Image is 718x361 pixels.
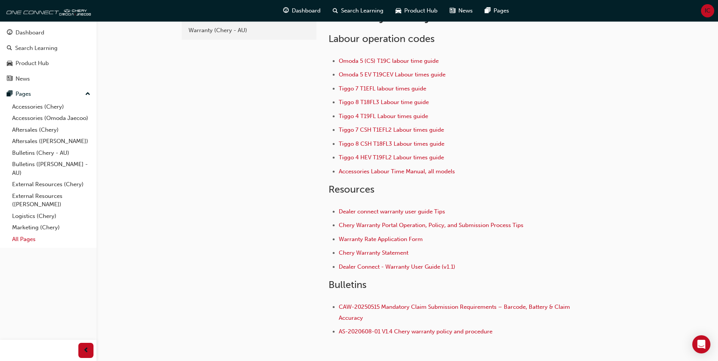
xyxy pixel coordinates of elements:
a: Chery Warranty Portal Operation, Policy, and Submission Process Tips [339,222,523,229]
a: External Resources ([PERSON_NAME]) [9,190,93,210]
span: Bulletins [329,279,366,291]
div: Product Hub [16,59,49,68]
a: Tiggo 7 T1EFL labour times guide [339,85,426,92]
span: search-icon [333,6,338,16]
span: news-icon [450,6,455,16]
a: Bulletins (Chery - AU) [9,147,93,159]
span: up-icon [85,89,90,99]
button: Pages [3,87,93,101]
div: Open Intercom Messenger [692,335,710,353]
span: search-icon [7,45,12,52]
span: pages-icon [7,91,12,98]
a: Accessories (Omoda Jaecoo) [9,112,93,124]
span: Dashboard [292,6,321,15]
button: IC [701,4,714,17]
a: Tiggo 4 T19FL Labour times guide [339,113,428,120]
a: pages-iconPages [479,3,515,19]
a: Accessories Labour Time Manual, all models [339,168,455,175]
div: Search Learning [15,44,58,53]
a: Dealer connect warranty user guide Tips [339,208,445,215]
a: car-iconProduct Hub [389,3,444,19]
button: DashboardSearch LearningProduct HubNews [3,24,93,87]
span: Labour operation codes [329,33,435,45]
a: Chery Warranty Statement [339,249,408,256]
a: Marketing (Chery) [9,222,93,233]
a: Tiggo 8 T18FL3 Labour time guide [339,99,429,106]
a: Warranty Rate Application Form [339,236,423,243]
span: IC [705,6,710,15]
span: guage-icon [7,30,12,36]
a: guage-iconDashboard [277,3,327,19]
a: Bulletins ([PERSON_NAME] - AU) [9,159,93,179]
div: Warranty (Chery - AU) [188,26,310,35]
a: External Resources (Chery) [9,179,93,190]
a: Accessories (Chery) [9,101,93,113]
span: Product Hub [404,6,438,15]
a: News [3,72,93,86]
span: car-icon [396,6,401,16]
span: News [458,6,473,15]
span: car-icon [7,60,12,67]
span: prev-icon [83,346,89,355]
a: AS-2020608-01 V1.4 Chery warranty policy and procedure [339,328,492,335]
a: search-iconSearch Learning [327,3,389,19]
div: Pages [16,90,31,98]
a: Tiggo 7 CSH T1EFL2 Labour times guide [339,126,444,133]
a: Dashboard [3,26,93,40]
a: Dealer Connect - Warranty User Guide (v1.1) [339,263,455,270]
span: Pages [494,6,509,15]
span: news-icon [7,76,12,82]
a: CAW-20250515 Mandatory Claim Submission Requirements – Barcode, Battery & Claim Accuracy [339,303,572,321]
a: Logistics (Chery) [9,210,93,222]
a: Omoda 5 (C5) T19C labour time guide [339,58,439,64]
div: News [16,75,30,83]
a: Product Hub [3,56,93,70]
a: Search Learning [3,41,93,55]
img: oneconnect [4,3,91,18]
a: Aftersales ([PERSON_NAME]) [9,135,93,147]
a: Warranty (Chery - AU) [185,24,313,37]
a: Tiggo 8 CSH T18FL3 Labour times guide [339,140,444,147]
span: Search Learning [341,6,383,15]
span: guage-icon [283,6,289,16]
a: Omoda 5 EV T19CEV Labour times guide [339,71,445,78]
span: pages-icon [485,6,491,16]
a: All Pages [9,233,93,245]
div: Dashboard [16,28,44,37]
a: news-iconNews [444,3,479,19]
a: Tiggo 4 HEV T19FL2 Labour times guide [339,154,444,161]
a: Aftersales (Chery) [9,124,93,136]
span: Resources [329,184,374,195]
